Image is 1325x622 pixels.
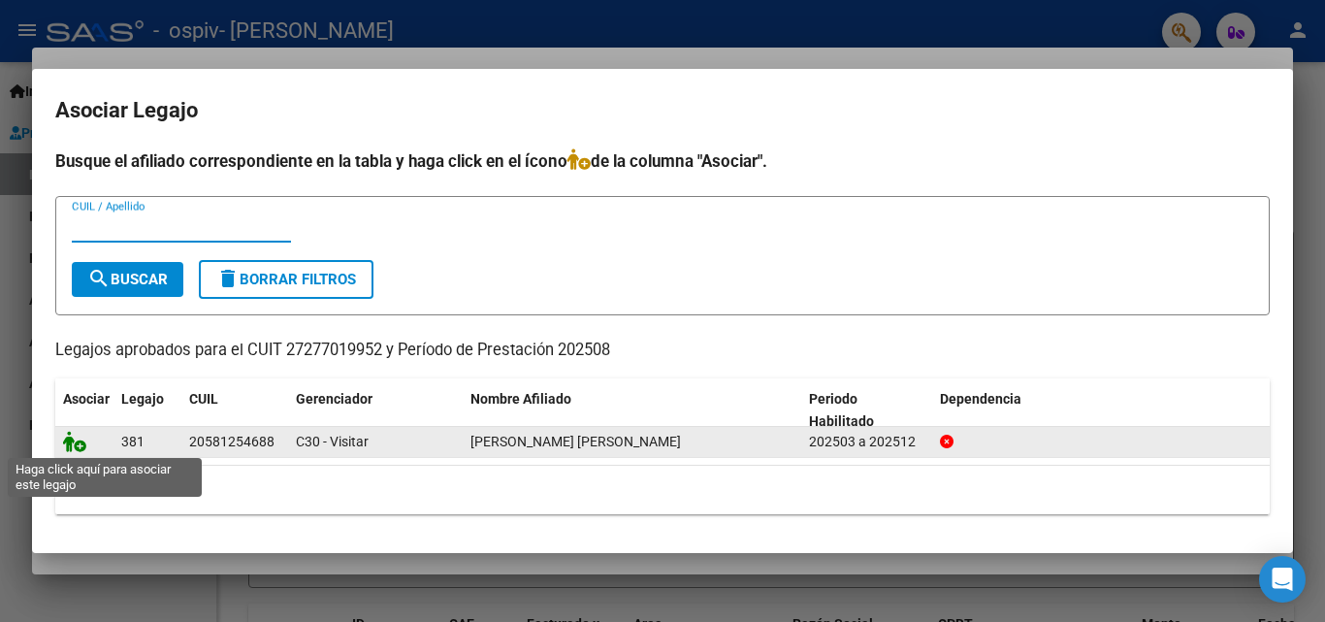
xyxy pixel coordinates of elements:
[181,378,288,442] datatable-header-cell: CUIL
[121,391,164,407] span: Legajo
[55,378,113,442] datatable-header-cell: Asociar
[189,431,275,453] div: 20581254688
[801,378,932,442] datatable-header-cell: Periodo Habilitado
[87,271,168,288] span: Buscar
[470,434,681,449] span: VONDER HEIDE LUCIANO IVAN
[470,391,571,407] span: Nombre Afiliado
[121,434,145,449] span: 381
[216,267,240,290] mat-icon: delete
[288,378,463,442] datatable-header-cell: Gerenciador
[87,267,111,290] mat-icon: search
[932,378,1271,442] datatable-header-cell: Dependencia
[55,148,1270,174] h4: Busque el afiliado correspondiente en la tabla y haga click en el ícono de la columna "Asociar".
[113,378,181,442] datatable-header-cell: Legajo
[1259,556,1306,603] div: Open Intercom Messenger
[55,466,1270,514] div: 1 registros
[55,339,1270,363] p: Legajos aprobados para el CUIT 27277019952 y Período de Prestación 202508
[809,391,874,429] span: Periodo Habilitado
[55,92,1270,129] h2: Asociar Legajo
[72,262,183,297] button: Buscar
[809,431,924,453] div: 202503 a 202512
[63,391,110,407] span: Asociar
[199,260,373,299] button: Borrar Filtros
[216,271,356,288] span: Borrar Filtros
[296,391,372,407] span: Gerenciador
[189,391,218,407] span: CUIL
[463,378,801,442] datatable-header-cell: Nombre Afiliado
[296,434,369,449] span: C30 - Visitar
[940,391,1021,407] span: Dependencia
